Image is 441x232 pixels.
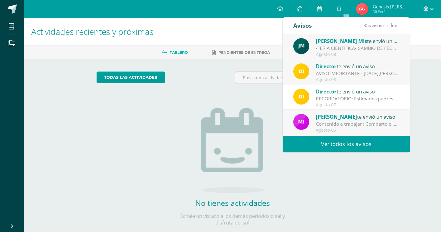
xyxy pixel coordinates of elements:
[172,213,293,226] p: Échale un vistazo a los demás períodos o sal y disfruta del sol
[31,26,153,37] span: Actividades recientes y próximas
[283,136,410,152] a: Ver todos los avisos
[162,48,188,57] a: Tablero
[201,108,264,193] img: no_activities.png
[97,72,165,83] a: todas las Actividades
[316,113,357,120] span: [PERSON_NAME]
[316,52,399,57] div: Agosto 08
[316,38,367,44] span: [PERSON_NAME] Mis
[293,63,309,79] img: f0b35651ae50ff9c693c4cbd3f40c4bb.png
[316,77,399,82] div: Agosto 08
[293,38,309,54] img: 6bd1f88eaa8f84a993684add4ac8f9ce.png
[373,4,409,10] span: Genesis [PERSON_NAME]
[293,114,309,130] img: e71b507b6b1ebf6fbe7886fc31de659d.png
[293,89,309,105] img: f0b35651ae50ff9c693c4cbd3f40c4bb.png
[316,88,337,95] span: Director
[212,48,270,57] a: Pendientes de entrega
[170,50,188,55] span: Tablero
[316,63,337,70] span: Director
[364,22,369,29] span: 85
[235,72,369,84] input: Busca una actividad próxima aquí...
[316,45,399,52] div: -FERIA CIENTÍFICA- CAMBIO DE FECHA-: Buena tarde queridos estudiantes espero se encuentren bien. ...
[316,87,399,95] div: te envió un aviso
[316,113,399,121] div: te envió un aviso
[316,121,399,127] div: Contenido a trabajar : Comparto el documento sobre el cual trabajaremos hoy.
[316,128,399,133] div: Agosto 05
[316,37,399,45] div: te envió un aviso
[316,95,399,102] div: RECORDATORIO: Estimados padres de familia y/o encargados. Compartimos información a tomar en cuen...
[172,198,293,208] h2: No tienes actividades
[316,102,399,108] div: Agosto 07
[316,70,399,77] div: AVISO IMPORTANTE - LUNES 11 DE AGOSTO: Estimados padres de familia y/o encargados: Les informamos...
[293,17,312,34] div: Avisos
[356,3,368,15] img: b26d26339415fef33be69fb96098ffe7.png
[373,9,409,14] span: Mi Perfil
[316,62,399,70] div: te envió un aviso
[218,50,270,55] span: Pendientes de entrega
[364,22,399,29] span: avisos sin leer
